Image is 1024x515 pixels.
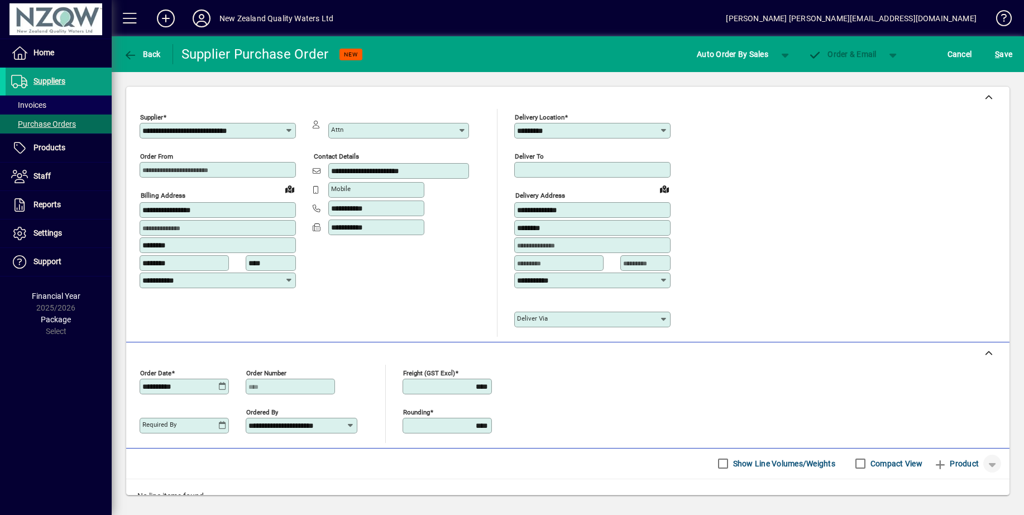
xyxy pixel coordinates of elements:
span: NEW [344,51,358,58]
span: Back [123,50,161,59]
span: Home [34,48,54,57]
mat-label: Order from [140,152,173,160]
span: Financial Year [32,292,80,301]
div: [PERSON_NAME] [PERSON_NAME][EMAIL_ADDRESS][DOMAIN_NAME] [726,9,977,27]
mat-label: Freight (GST excl) [403,369,455,376]
a: Support [6,248,112,276]
span: Purchase Orders [11,120,76,128]
mat-label: Ordered by [246,408,278,416]
button: Order & Email [803,44,882,64]
span: Order & Email [808,50,877,59]
span: Settings [34,228,62,237]
mat-label: Attn [331,126,343,133]
div: Supplier Purchase Order [181,45,329,63]
label: Show Line Volumes/Weights [731,458,835,469]
span: Cancel [948,45,972,63]
button: Save [992,44,1015,64]
div: No line items found [126,479,1009,513]
mat-label: Deliver To [515,152,544,160]
mat-label: Order number [246,369,286,376]
span: Invoices [11,101,46,109]
span: Package [41,315,71,324]
a: View on map [281,180,299,198]
a: Settings [6,220,112,247]
a: Staff [6,163,112,190]
mat-label: Rounding [403,408,430,416]
mat-label: Mobile [331,185,351,193]
span: Support [34,257,61,266]
a: Products [6,134,112,162]
span: Staff [34,171,51,180]
button: Back [121,44,164,64]
span: Product [934,455,979,473]
mat-label: Delivery Location [515,113,564,121]
a: Invoices [6,96,112,115]
mat-label: Supplier [140,113,163,121]
span: Suppliers [34,77,65,85]
div: New Zealand Quality Waters Ltd [219,9,333,27]
span: Reports [34,200,61,209]
mat-label: Deliver via [517,314,548,322]
span: ave [995,45,1012,63]
button: Product [928,454,984,474]
button: Profile [184,8,219,28]
a: Knowledge Base [988,2,1010,39]
a: Reports [6,191,112,219]
button: Add [148,8,184,28]
label: Compact View [868,458,922,469]
mat-label: Required by [142,421,176,428]
span: S [995,50,999,59]
mat-label: Order date [140,369,171,376]
button: Auto Order By Sales [691,44,774,64]
a: View on map [655,180,673,198]
a: Purchase Orders [6,115,112,133]
button: Cancel [945,44,975,64]
a: Home [6,39,112,67]
app-page-header-button: Back [112,44,173,64]
span: Auto Order By Sales [697,45,768,63]
span: Products [34,143,65,152]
